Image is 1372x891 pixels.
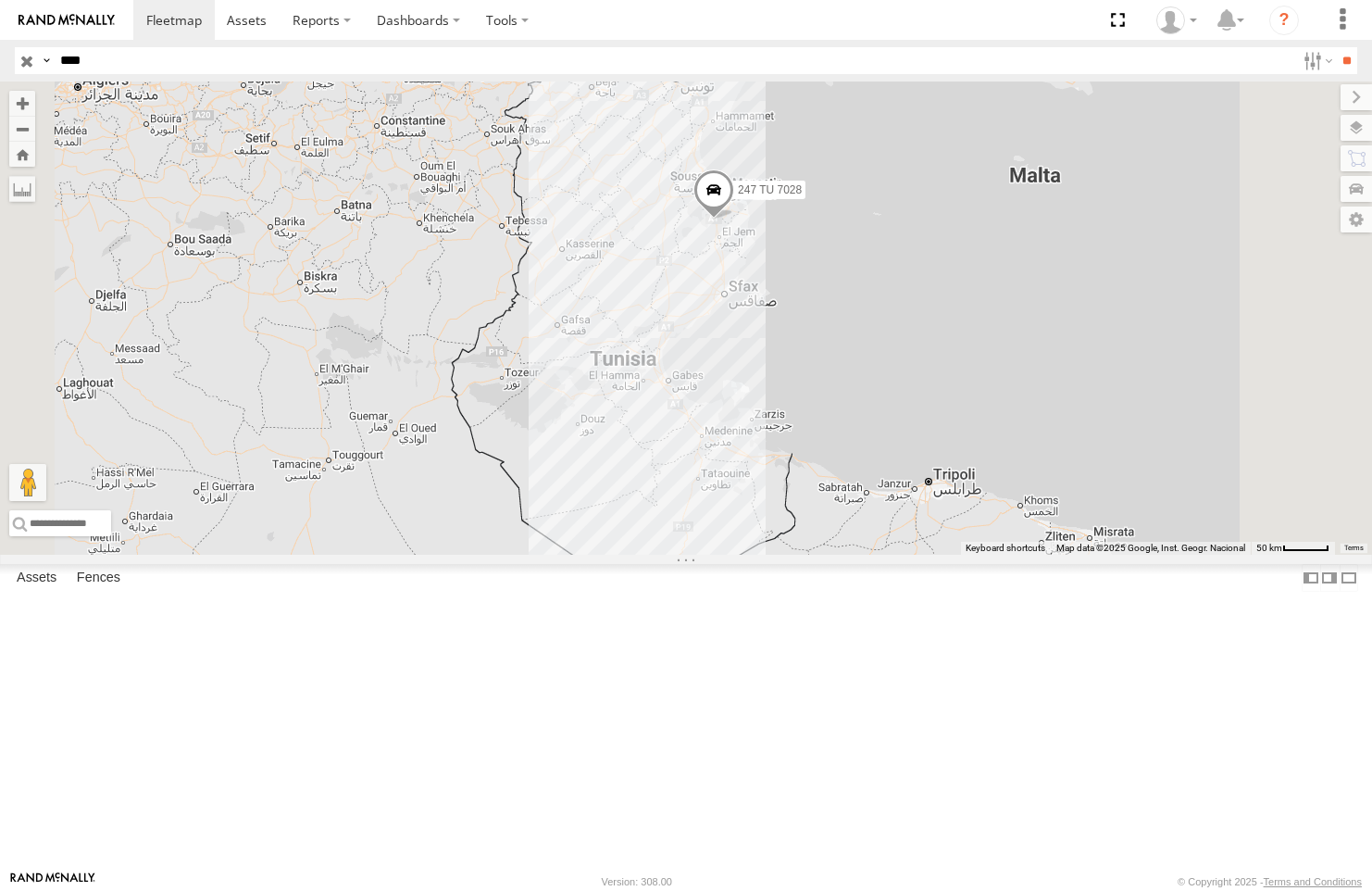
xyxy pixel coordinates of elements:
button: Drag Pegman onto the map to open Street View [9,464,46,501]
span: Map data ©2025 Google, Inst. Geogr. Nacional [1056,543,1245,553]
a: Terms (opens in new tab) [1344,545,1364,552]
div: Nejah Benkhalifa [1150,6,1204,34]
label: Map Settings [1341,207,1372,232]
label: Search Query [39,47,54,74]
button: Zoom Home [9,142,35,167]
a: Visit our Website [10,872,95,891]
label: Search Filter Options [1296,47,1336,74]
div: © Copyright 2025 - [1178,876,1362,887]
span: 247 TU 7028 [738,183,802,196]
button: Keyboard shortcuts [966,542,1045,555]
button: Zoom out [9,116,35,142]
button: Zoom in [9,91,35,116]
label: Hide Summary Table [1340,564,1358,591]
label: Measure [9,176,35,202]
div: Version: 308.00 [602,876,672,887]
label: Assets [7,565,66,591]
button: Map Scale: 50 km per 47 pixels [1251,542,1335,555]
a: Terms and Conditions [1264,876,1362,887]
img: rand-logo.svg [19,14,115,27]
label: Dock Summary Table to the Right [1320,564,1339,591]
label: Fences [68,565,130,591]
label: Dock Summary Table to the Left [1302,564,1320,591]
span: 50 km [1256,543,1282,553]
i: ? [1269,6,1299,35]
